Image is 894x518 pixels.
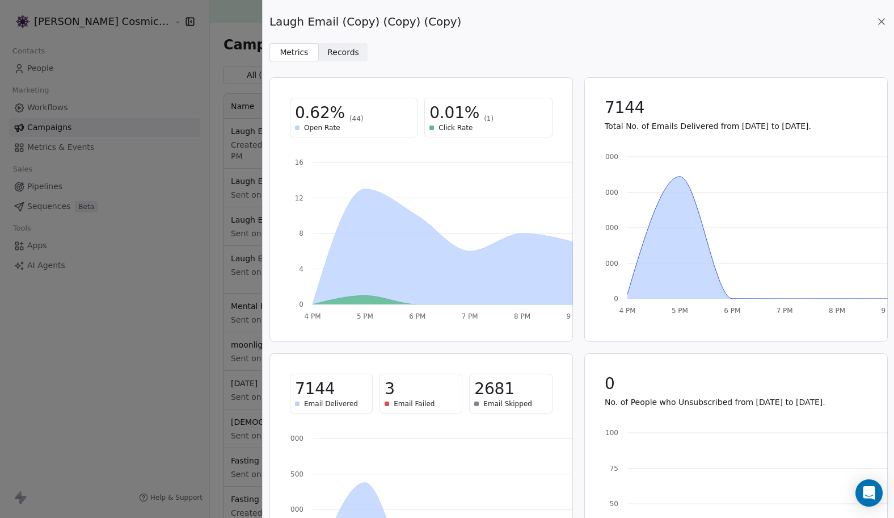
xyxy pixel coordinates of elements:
span: 7144 [295,379,335,399]
tspan: 0 [299,300,303,308]
tspan: 2000 [601,260,618,268]
tspan: 8 [299,229,303,237]
tspan: 16 [295,158,303,166]
span: Email Delivered [304,399,358,408]
span: (1) [484,114,494,123]
tspan: 4000 [601,224,618,232]
tspan: 50 [609,500,618,508]
span: 0.62% [295,103,345,123]
tspan: 9 PM [566,312,583,320]
tspan: 10000 [282,435,303,442]
tspan: 4 PM [619,307,635,315]
div: Open Intercom Messenger [855,479,883,507]
tspan: 75 [609,465,618,473]
span: Open Rate [304,123,340,132]
p: Total No. of Emails Delivered from [DATE] to [DATE]. [605,120,867,132]
span: 7144 [605,98,644,118]
tspan: 5 PM [357,312,373,320]
tspan: 7 PM [776,307,792,315]
span: Laugh Email (Copy) (Copy) (Copy) [269,14,461,30]
tspan: 12 [295,194,303,202]
span: 2681 [474,379,514,399]
span: 3 [385,379,395,399]
span: Email Failed [394,399,435,408]
tspan: 4 [299,265,303,273]
tspan: 7500 [286,470,303,478]
tspan: 8 PM [514,312,530,320]
tspan: 4 PM [304,312,321,320]
tspan: 5000 [286,506,303,513]
p: No. of People who Unsubscribed from [DATE] to [DATE]. [605,396,867,408]
tspan: 6000 [601,189,618,197]
tspan: 8 PM [829,307,845,315]
span: 0.01% [429,103,479,123]
span: Click Rate [438,123,473,132]
tspan: 0 [614,295,618,303]
span: 0 [605,374,615,394]
tspan: 8000 [601,153,618,161]
tspan: 6 PM [409,312,425,320]
span: Email Skipped [483,399,532,408]
span: (44) [349,114,364,123]
span: Records [327,47,359,59]
tspan: 100 [605,429,618,437]
tspan: 6 PM [724,307,740,315]
tspan: 5 PM [671,307,688,315]
tspan: 7 PM [462,312,478,320]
